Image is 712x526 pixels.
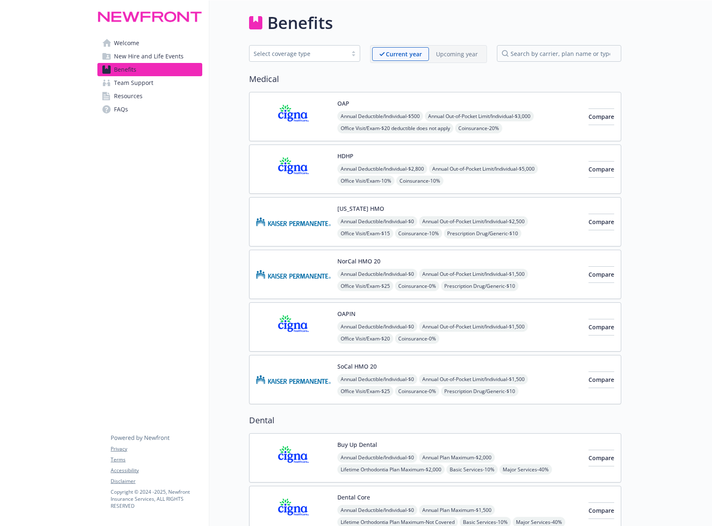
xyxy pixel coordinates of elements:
span: Annual Out-of-Pocket Limit/Individual - $2,500 [419,216,528,227]
img: Kaiser Permanente Insurance Company carrier logo [256,362,331,397]
span: Annual Out-of-Pocket Limit/Individual - $1,500 [419,269,528,279]
h2: Dental [249,414,621,427]
span: Basic Services - 10% [446,464,498,475]
button: Buy Up Dental [337,440,377,449]
h1: Benefits [267,10,333,35]
button: OAPIN [337,309,356,318]
p: Copyright © 2024 - 2025 , Newfront Insurance Services, ALL RIGHTS RESERVED [111,488,202,509]
button: Compare [588,214,614,230]
span: Lifetime Orthodontia Plan Maximum - $2,000 [337,464,445,475]
span: Annual Deductible/Individual - $0 [337,216,417,227]
span: Compare [588,218,614,226]
span: Coinsurance - 10% [396,176,443,186]
button: Compare [588,450,614,466]
a: Disclaimer [111,478,202,485]
span: Benefits [114,63,136,76]
a: Terms [111,456,202,463]
span: Compare [588,454,614,462]
span: Office Visit/Exam - $20 [337,333,393,344]
span: Compare [588,507,614,514]
span: Prescription Drug/Generic - $10 [441,386,518,396]
span: Annual Out-of-Pocket Limit/Individual - $3,000 [425,111,534,121]
span: Major Services - 40% [499,464,552,475]
span: Coinsurance - 20% [455,123,502,133]
button: Compare [588,372,614,388]
a: Team Support [97,76,202,89]
span: Annual Out-of-Pocket Limit/Individual - $1,500 [419,374,528,384]
button: Compare [588,109,614,125]
span: Coinsurance - 0% [395,281,439,291]
span: Coinsurance - 10% [395,228,442,239]
span: Team Support [114,76,153,89]
span: New Hire and Life Events [114,50,184,63]
span: Office Visit/Exam - $20 deductible does not apply [337,123,453,133]
span: Compare [588,376,614,384]
a: New Hire and Life Events [97,50,202,63]
span: Resources [114,89,143,103]
img: CIGNA carrier logo [256,99,331,134]
button: Dental Core [337,493,370,502]
img: CIGNA carrier logo [256,152,331,187]
img: Kaiser Permanente Insurance Company carrier logo [256,204,331,239]
h2: Medical [249,73,621,85]
span: Office Visit/Exam - 10% [337,176,395,186]
img: CIGNA carrier logo [256,309,331,345]
span: Prescription Drug/Generic - $10 [441,281,518,291]
button: HDHP [337,152,354,160]
button: Compare [588,502,614,519]
a: Resources [97,89,202,103]
span: Annual Deductible/Individual - $0 [337,321,417,332]
button: Compare [588,319,614,335]
span: Office Visit/Exam - $15 [337,228,393,239]
span: Annual Deductible/Individual - $0 [337,452,417,463]
a: FAQs [97,103,202,116]
span: Annual Deductible/Individual - $2,800 [337,164,427,174]
input: search by carrier, plan name or type [497,45,621,62]
img: Kaiser Permanente Insurance Company carrier logo [256,257,331,292]
span: FAQs [114,103,128,116]
span: Welcome [114,36,139,50]
span: Prescription Drug/Generic - $10 [444,228,521,239]
span: Office Visit/Exam - $25 [337,386,393,396]
span: Compare [588,165,614,173]
button: NorCal HMO 20 [337,257,380,265]
span: Annual Plan Maximum - $2,000 [419,452,495,463]
span: Coinsurance - 0% [395,333,439,344]
button: OAP [337,99,349,108]
p: Current year [386,50,422,58]
a: Welcome [97,36,202,50]
span: Annual Deductible/Individual - $0 [337,505,417,515]
span: Annual Deductible/Individual - $0 [337,374,417,384]
a: Benefits [97,63,202,76]
button: [US_STATE] HMO [337,204,384,213]
span: Coinsurance - 0% [395,386,439,396]
span: Annual Deductible/Individual - $0 [337,269,417,279]
span: Annual Plan Maximum - $1,500 [419,505,495,515]
div: Select coverage type [254,49,343,58]
span: Annual Out-of-Pocket Limit/Individual - $5,000 [429,164,538,174]
button: Compare [588,266,614,283]
span: Annual Deductible/Individual - $500 [337,111,423,121]
p: Upcoming year [436,50,478,58]
span: Office Visit/Exam - $25 [337,281,393,291]
img: CIGNA carrier logo [256,440,331,475]
span: Compare [588,113,614,121]
span: Compare [588,323,614,331]
span: Annual Out-of-Pocket Limit/Individual - $1,500 [419,321,528,332]
button: Compare [588,161,614,178]
span: Compare [588,270,614,278]
button: SoCal HMO 20 [337,362,377,371]
a: Accessibility [111,467,202,474]
a: Privacy [111,445,202,453]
